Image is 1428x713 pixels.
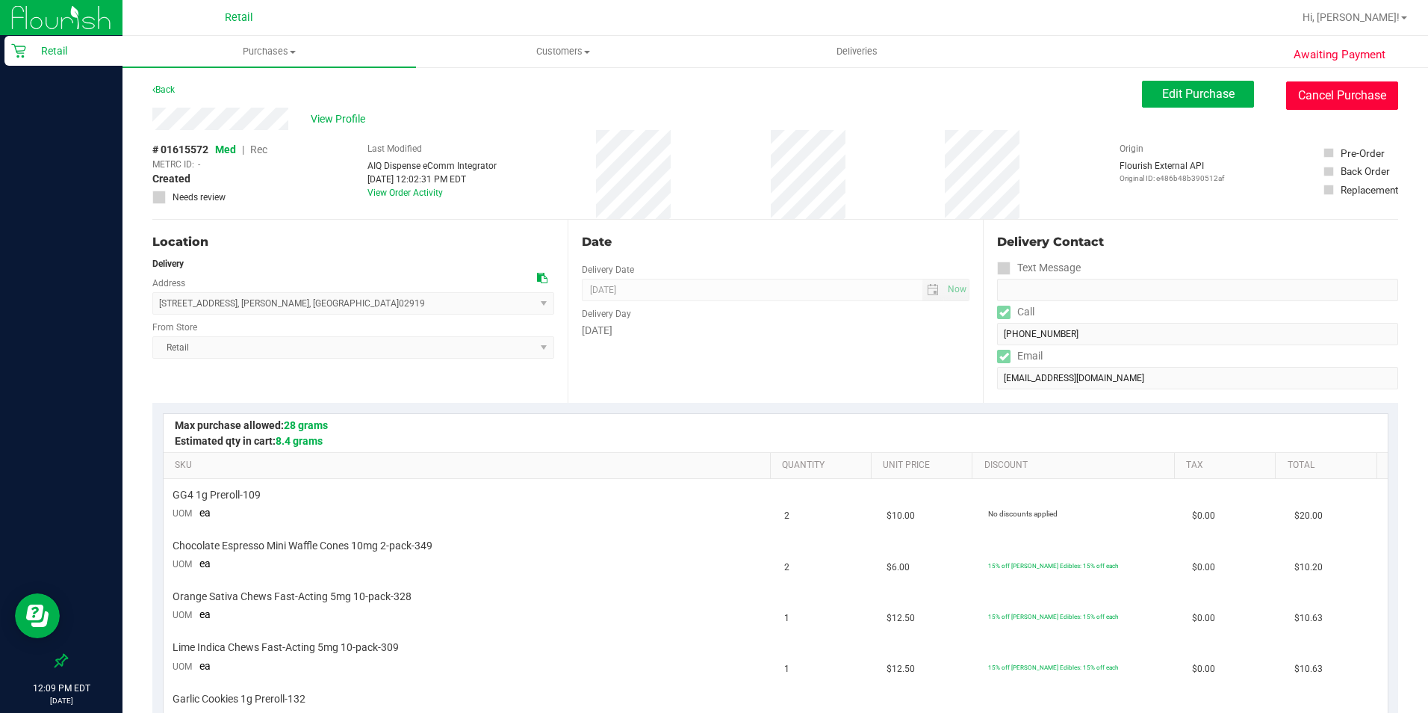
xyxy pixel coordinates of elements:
span: Awaiting Payment [1294,46,1385,64]
span: $0.00 [1192,611,1215,626]
span: $0.00 [1192,662,1215,676]
a: Discount [984,460,1169,472]
span: Estimated qty in cart: [175,435,323,447]
a: Deliveries [710,36,1004,67]
span: 1 [784,662,789,676]
label: Origin [1120,142,1143,155]
div: Location [152,233,554,251]
div: Back Order [1341,164,1390,179]
p: Retail [26,42,116,60]
div: Replacement [1341,182,1398,197]
span: $10.20 [1294,561,1323,575]
span: 2 [784,561,789,575]
label: Email [997,345,1043,367]
span: Chocolate Espresso Mini Waffle Cones 10mg 2-pack-349 [173,539,432,553]
span: View Profile [311,111,370,127]
label: From Store [152,321,197,334]
span: Customers [417,45,709,58]
a: Customers [416,36,710,67]
span: # 01615572 [152,142,208,158]
span: Rec [250,143,267,155]
span: Max purchase allowed: [175,419,328,431]
span: $20.00 [1294,509,1323,523]
label: Text Message [997,257,1081,279]
a: Purchases [122,36,416,67]
span: UOM [173,610,192,620]
span: Retail [225,11,253,24]
label: Pin the sidebar to full width on large screens [54,653,69,668]
input: Format: (999) 999-9999 [997,323,1398,345]
div: Flourish External API [1120,159,1224,184]
span: UOM [173,559,192,570]
button: Cancel Purchase [1286,81,1398,110]
div: Copy address to clipboard [537,271,547,286]
a: Tax [1186,460,1270,472]
span: 1 [784,611,789,626]
div: Date [582,233,969,251]
span: ea [199,660,211,672]
span: $10.63 [1294,662,1323,676]
span: ea [199,507,211,519]
span: 15% off [PERSON_NAME] Edibles: 15% off each [988,613,1118,620]
span: UOM [173,508,192,519]
span: $10.00 [887,509,915,523]
span: ea [199,608,211,620]
span: | [242,143,244,155]
a: Unit Price [883,460,966,472]
input: Format: (999) 999-9999 [997,279,1398,301]
span: GG4 1g Preroll-109 [173,488,261,502]
p: [DATE] [7,695,116,706]
span: Created [152,171,190,187]
span: $0.00 [1192,561,1215,575]
span: 15% off [PERSON_NAME] Edibles: 15% off each [988,562,1118,570]
label: Delivery Day [582,307,631,321]
p: Original ID: e486b48b390512af [1120,173,1224,184]
span: METRC ID: [152,158,194,171]
div: Delivery Contact [997,233,1398,251]
span: 15% off [PERSON_NAME] Edibles: 15% off each [988,664,1118,671]
span: $0.00 [1192,509,1215,523]
label: Last Modified [367,142,422,155]
span: 28 grams [284,419,328,431]
label: Delivery Date [582,263,634,277]
p: 12:09 PM EDT [7,682,116,695]
span: $10.63 [1294,611,1323,626]
span: $12.50 [887,662,915,676]
a: Quantity [782,460,866,472]
span: 8.4 grams [276,435,323,447]
span: Hi, [PERSON_NAME]! [1303,11,1400,23]
span: UOM [173,661,192,672]
span: Needs review [173,191,226,204]
iframe: Resource center [15,593,60,638]
div: Pre-Order [1341,146,1385,161]
a: Back [152,84,175,95]
span: $12.50 [887,611,915,626]
div: [DATE] [582,323,969,339]
span: $6.00 [887,561,910,575]
a: View Order Activity [367,188,443,198]
span: 2 [784,509,789,523]
span: Garlic Cookies 1g Preroll-132 [173,692,305,706]
button: Edit Purchase [1142,81,1254,108]
a: SKU [175,460,764,472]
span: Orange Sativa Chews Fast-Acting 5mg 10-pack-328 [173,590,412,604]
span: Deliveries [816,45,898,58]
label: Address [152,277,185,290]
span: Lime Indica Chews Fast-Acting 5mg 10-pack-309 [173,641,399,655]
span: Edit Purchase [1162,87,1235,101]
span: Med [215,143,236,155]
span: ea [199,558,211,570]
strong: Delivery [152,259,184,269]
inline-svg: Retail [11,43,26,58]
div: [DATE] 12:02:31 PM EDT [367,173,497,186]
span: Purchases [122,45,416,58]
div: AIQ Dispense eComm Integrator [367,159,497,173]
span: No discounts applied [988,510,1058,518]
span: - [198,158,200,171]
a: Total [1288,460,1371,472]
label: Call [997,301,1034,323]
